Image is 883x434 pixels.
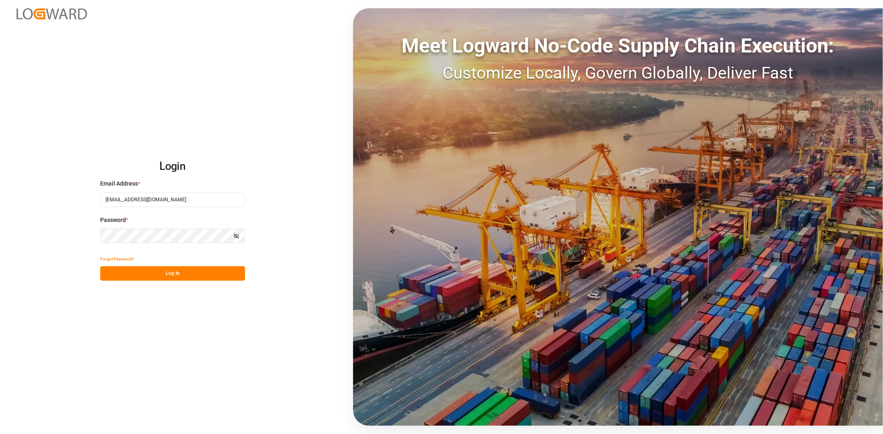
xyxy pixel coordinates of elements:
[100,193,245,207] input: Enter your email
[100,216,126,224] span: Password
[353,31,883,61] div: Meet Logward No-Code Supply Chain Execution:
[100,179,138,188] span: Email Address
[100,266,245,281] button: Log In
[353,61,883,86] div: Customize Locally, Govern Globally, Deliver Fast
[100,153,245,180] h2: Login
[17,8,87,19] img: Logward_new_orange.png
[100,252,134,266] button: Forgot Password?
